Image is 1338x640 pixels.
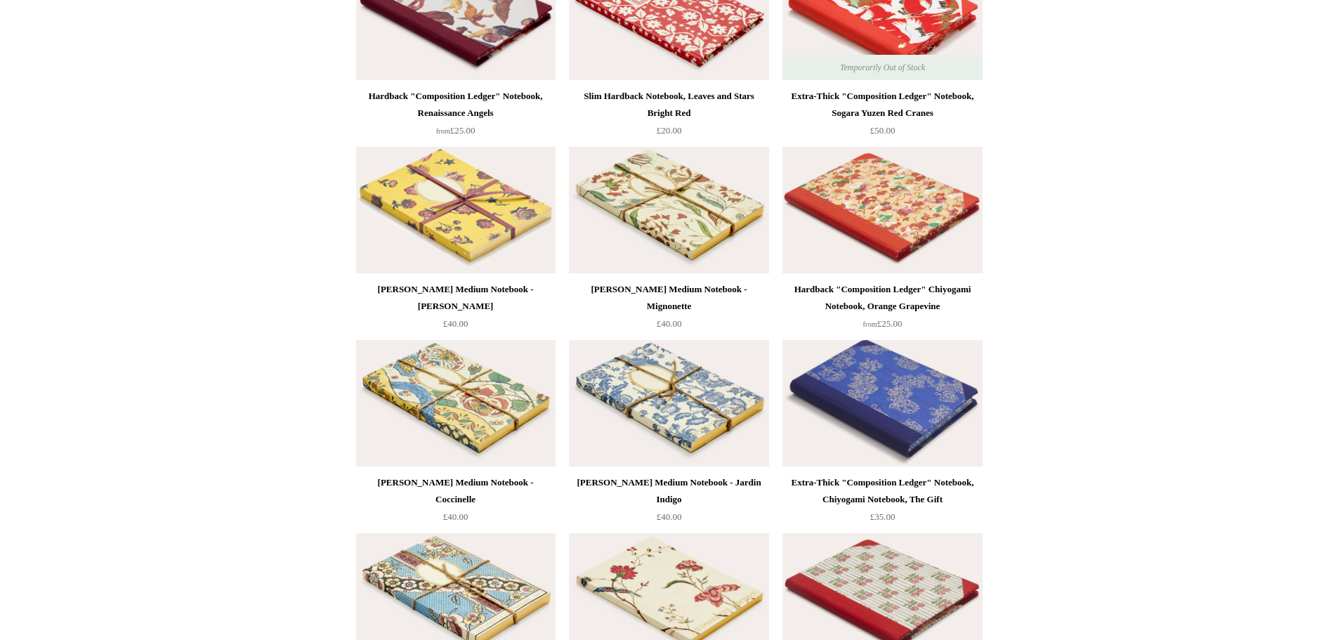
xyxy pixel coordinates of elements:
div: Extra-Thick "Composition Ledger" Notebook, Sogara Yuzen Red Cranes [786,88,978,122]
div: [PERSON_NAME] Medium Notebook - Coccinelle [360,474,552,508]
div: Hardback "Composition Ledger" Notebook, Renaissance Angels [360,88,552,122]
span: £20.00 [657,125,682,136]
img: Extra-Thick "Composition Ledger" Notebook, Chiyogami Notebook, The Gift [782,340,982,466]
div: [PERSON_NAME] Medium Notebook - Mignonette [572,281,765,315]
img: Antoinette Poisson Medium Notebook - Coccinelle [356,340,556,466]
a: Extra-Thick "Composition Ledger" Notebook, Chiyogami Notebook, The Gift £35.00 [782,474,982,532]
a: Extra-Thick "Composition Ledger" Notebook, Chiyogami Notebook, The Gift Extra-Thick "Composition ... [782,340,982,466]
span: £50.00 [870,125,896,136]
a: Antoinette Poisson Medium Notebook - Jardin Indigo Antoinette Poisson Medium Notebook - Jardin In... [569,340,768,466]
a: Hardback "Composition Ledger" Chiyogami Notebook, Orange Grapevine from£25.00 [782,281,982,339]
div: Hardback "Composition Ledger" Chiyogami Notebook, Orange Grapevine [786,281,978,315]
div: [PERSON_NAME] Medium Notebook - [PERSON_NAME] [360,281,552,315]
a: Hardback "Composition Ledger" Chiyogami Notebook, Orange Grapevine Hardback "Composition Ledger" ... [782,147,982,273]
span: Temporarily Out of Stock [826,55,939,80]
span: £25.00 [863,318,903,329]
a: Extra-Thick "Composition Ledger" Notebook, Sogara Yuzen Red Cranes £50.00 [782,88,982,145]
span: £40.00 [443,511,468,522]
span: £40.00 [657,511,682,522]
a: [PERSON_NAME] Medium Notebook - Mignonette £40.00 [569,281,768,339]
span: £35.00 [870,511,896,522]
a: Antoinette Poisson Medium Notebook - Bien Aimee Antoinette Poisson Medium Notebook - Bien Aimee [356,147,556,273]
a: Antoinette Poisson Medium Notebook - Coccinelle Antoinette Poisson Medium Notebook - Coccinelle [356,340,556,466]
span: £25.00 [436,125,475,136]
img: Antoinette Poisson Medium Notebook - Mignonette [569,147,768,273]
img: Antoinette Poisson Medium Notebook - Bien Aimee [356,147,556,273]
a: Slim Hardback Notebook, Leaves and Stars Bright Red £20.00 [569,88,768,145]
a: [PERSON_NAME] Medium Notebook - Jardin Indigo £40.00 [569,474,768,532]
span: from [436,127,450,135]
div: Slim Hardback Notebook, Leaves and Stars Bright Red [572,88,765,122]
a: [PERSON_NAME] Medium Notebook - [PERSON_NAME] £40.00 [356,281,556,339]
span: £40.00 [657,318,682,329]
a: [PERSON_NAME] Medium Notebook - Coccinelle £40.00 [356,474,556,532]
a: Antoinette Poisson Medium Notebook - Mignonette Antoinette Poisson Medium Notebook - Mignonette [569,147,768,273]
div: Extra-Thick "Composition Ledger" Notebook, Chiyogami Notebook, The Gift [786,474,978,508]
span: £40.00 [443,318,468,329]
a: Hardback "Composition Ledger" Notebook, Renaissance Angels from£25.00 [356,88,556,145]
img: Antoinette Poisson Medium Notebook - Jardin Indigo [569,340,768,466]
div: [PERSON_NAME] Medium Notebook - Jardin Indigo [572,474,765,508]
span: from [863,320,877,328]
img: Hardback "Composition Ledger" Chiyogami Notebook, Orange Grapevine [782,147,982,273]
